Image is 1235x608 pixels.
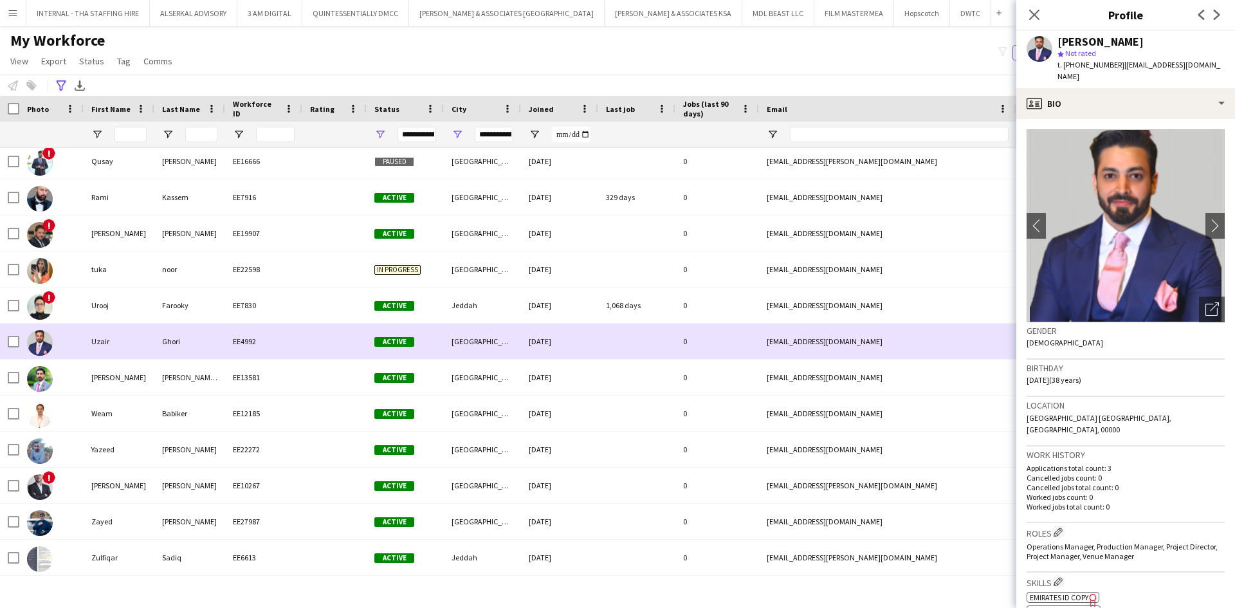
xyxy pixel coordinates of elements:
div: Kassem [154,180,225,215]
div: [GEOGRAPHIC_DATA] [444,360,521,395]
a: Export [36,53,71,69]
div: [DATE] [521,540,598,575]
div: [EMAIL_ADDRESS][DOMAIN_NAME] [759,396,1016,431]
div: [PERSON_NAME] [154,504,225,539]
p: Worked jobs total count: 0 [1027,502,1225,511]
div: EE16666 [225,143,302,179]
button: Open Filter Menu [162,129,174,140]
span: Joined [529,104,554,114]
div: [DATE] [521,360,598,395]
div: Farooky [154,288,225,323]
button: FILM MASTER MEA [814,1,894,26]
div: Qusay [84,143,154,179]
button: [PERSON_NAME] & ASSOCIATES [GEOGRAPHIC_DATA] [409,1,605,26]
div: 0 [675,540,759,575]
button: ALSERKAL ADVISORY [150,1,237,26]
button: Open Filter Menu [233,129,244,140]
div: [GEOGRAPHIC_DATA] [444,468,521,503]
div: EE4992 [225,324,302,359]
h3: Roles [1027,526,1225,539]
div: [PERSON_NAME] ([PERSON_NAME]) [154,360,225,395]
div: 0 [675,288,759,323]
span: Active [374,229,414,239]
span: Tag [117,55,131,67]
button: Everyone6,013 [1012,45,1077,60]
div: [EMAIL_ADDRESS][DOMAIN_NAME] [759,360,1016,395]
div: [EMAIL_ADDRESS][PERSON_NAME][DOMAIN_NAME] [759,143,1016,179]
div: 0 [675,468,759,503]
img: Qusay Alobaidi [27,150,53,176]
span: ! [42,219,55,232]
div: 0 [675,143,759,179]
div: Yazeed [84,432,154,467]
div: 329 days [598,180,675,215]
span: [DATE] (38 years) [1027,375,1081,385]
div: 0 [675,216,759,251]
span: Active [374,517,414,527]
a: Tag [112,53,136,69]
div: [PERSON_NAME] [154,143,225,179]
div: Zulfiqar [84,540,154,575]
div: [GEOGRAPHIC_DATA] [444,252,521,287]
span: Active [374,193,414,203]
span: | [EMAIL_ADDRESS][DOMAIN_NAME] [1057,60,1220,81]
span: Export [41,55,66,67]
h3: Gender [1027,325,1225,336]
button: 3 AM DIGITAL [237,1,302,26]
input: Workforce ID Filter Input [256,127,295,142]
span: [GEOGRAPHIC_DATA] [GEOGRAPHIC_DATA], [GEOGRAPHIC_DATA], 00000 [1027,413,1171,434]
div: noor [154,252,225,287]
app-action-btn: Export XLSX [72,78,87,93]
div: 0 [675,504,759,539]
button: DWTC [950,1,991,26]
span: In progress [374,265,421,275]
div: tuka [84,252,154,287]
span: t. [PHONE_NUMBER] [1057,60,1124,69]
div: EE12185 [225,396,302,431]
p: Worked jobs count: 0 [1027,492,1225,502]
app-action-btn: Advanced filters [53,78,69,93]
div: Zayed [84,504,154,539]
div: [PERSON_NAME] [154,468,225,503]
span: Email [767,104,787,114]
img: Zayed Abu Zayed [27,510,53,536]
img: Waseem Anwar Khan Khan (Al-Khattar) [27,366,53,392]
div: Open photos pop-in [1199,297,1225,322]
div: [EMAIL_ADDRESS][DOMAIN_NAME] [759,324,1016,359]
img: Weam Babiker [27,402,53,428]
span: Not rated [1065,48,1096,58]
div: [DATE] [521,143,598,179]
div: Uzair [84,324,154,359]
img: Uzair Ghori [27,330,53,356]
div: EE6613 [225,540,302,575]
img: tuka noor [27,258,53,284]
button: Open Filter Menu [767,129,778,140]
div: Jeddah [444,540,521,575]
input: Last Name Filter Input [185,127,217,142]
img: Urooj Farooky [27,294,53,320]
span: Comms [143,55,172,67]
button: Open Filter Menu [374,129,386,140]
h3: Profile [1016,6,1235,23]
div: [PERSON_NAME] [84,216,154,251]
span: ! [42,291,55,304]
h3: Work history [1027,449,1225,461]
div: EE22272 [225,432,302,467]
div: EE22598 [225,252,302,287]
button: INTERNAL - THA STAFFING HIRE [26,1,150,26]
div: 0 [675,360,759,395]
div: [DATE] [521,252,598,287]
span: Active [374,337,414,347]
div: Weam [84,396,154,431]
div: Babiker [154,396,225,431]
button: QUINTESSENTIALLY DMCC [302,1,409,26]
span: City [452,104,466,114]
img: Yazeed Heider [27,438,53,464]
div: [DATE] [521,180,598,215]
span: Operations Manager, Production Manager, Project Director, Project Manager, Venue Manager [1027,542,1218,561]
div: 0 [675,324,759,359]
span: Status [79,55,104,67]
span: First Name [91,104,131,114]
span: Last Name [162,104,200,114]
span: ! [42,471,55,484]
